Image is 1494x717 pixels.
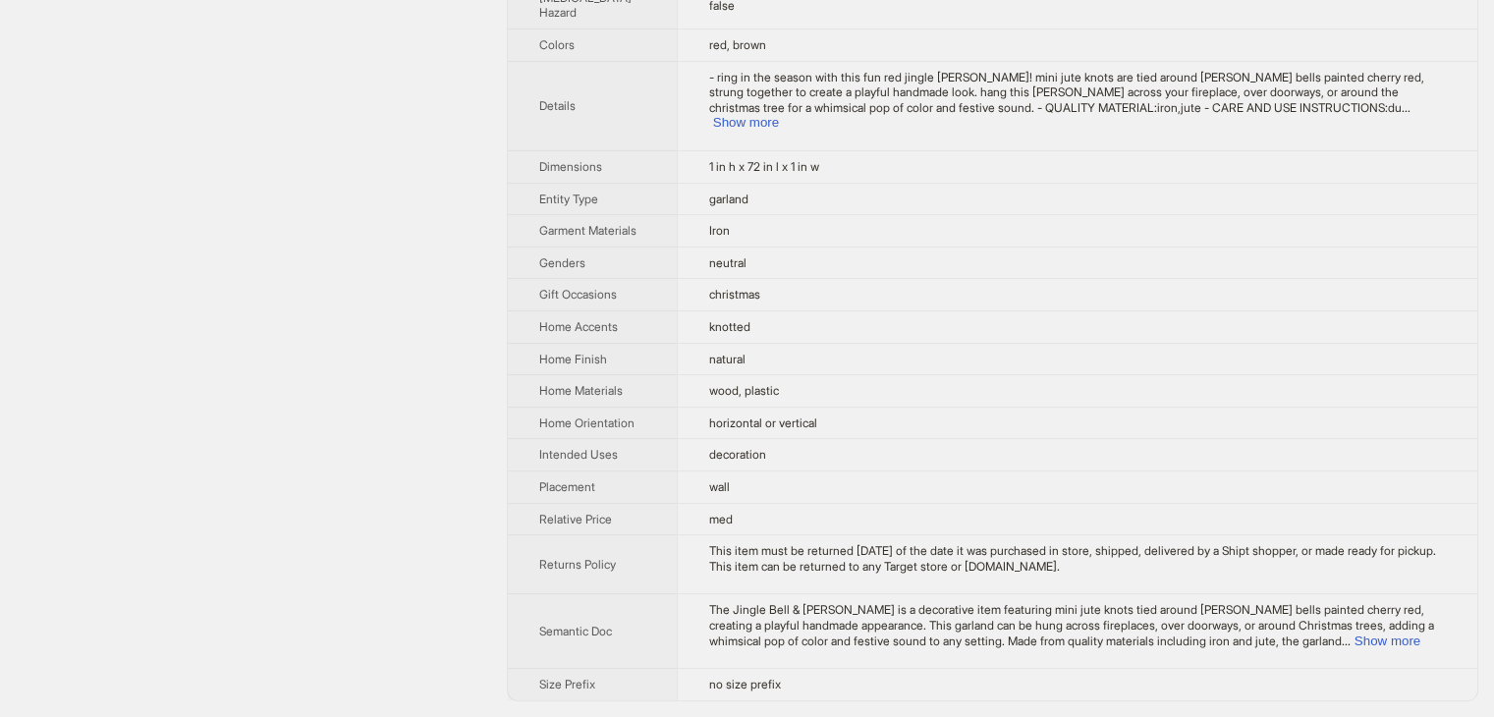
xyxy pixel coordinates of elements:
span: Home Accents [539,319,618,334]
span: Details [539,98,576,113]
span: - ring in the season with this fun red jingle [PERSON_NAME]! mini jute knots are tied around [PER... [709,70,1424,115]
span: Placement [539,479,595,494]
span: Iron [709,223,730,238]
div: - ring in the season with this fun red jingle bell garland! mini jute knots are tied around tiny ... [709,70,1446,131]
span: red, brown [709,37,766,52]
span: Dimensions [539,159,602,174]
span: ... [1342,634,1351,648]
span: Garment Materials [539,223,636,238]
span: Colors [539,37,575,52]
span: 1 in h x 72 in l x 1 in w [709,159,819,174]
span: Relative Price [539,512,612,526]
span: Intended Uses [539,447,618,462]
span: Returns Policy [539,557,616,572]
span: Entity Type [539,192,598,206]
span: Home Finish [539,352,607,366]
span: med [709,512,733,526]
span: horizontal or vertical [709,415,817,430]
span: natural [709,352,746,366]
span: wood, plastic [709,383,779,398]
span: ... [1402,100,1411,115]
span: Home Materials [539,383,623,398]
span: decoration [709,447,766,462]
div: The Jingle Bell & Jute Knot Garland is a decorative item featuring mini jute knots tied around ti... [709,602,1446,648]
span: knotted [709,319,750,334]
span: garland [709,192,748,206]
span: Semantic Doc [539,624,612,638]
button: Expand [1355,634,1420,648]
span: neutral [709,255,747,270]
span: Home Orientation [539,415,635,430]
span: Size Prefix [539,677,595,691]
span: The Jingle Bell & [PERSON_NAME] is a decorative item featuring mini jute knots tied around [PERSO... [709,602,1434,647]
button: Expand [713,115,779,130]
span: Gift Occasions [539,287,617,302]
span: christmas [709,287,760,302]
span: Genders [539,255,585,270]
div: This item must be returned within 90 days of the date it was purchased in store, shipped, deliver... [709,543,1446,574]
span: no size prefix [709,677,781,691]
span: wall [709,479,730,494]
